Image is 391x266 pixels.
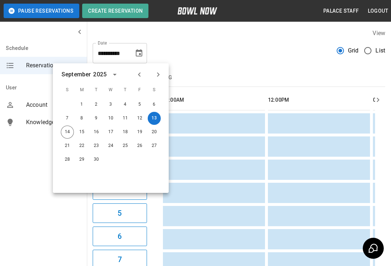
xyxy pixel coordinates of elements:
button: Sep 17, 2025 [104,126,117,139]
button: Previous month [133,68,146,81]
button: calendar view is open, switch to year view [109,68,121,81]
button: Sep 23, 2025 [90,139,103,152]
span: Account [26,101,81,109]
button: Sep 3, 2025 [104,98,117,111]
button: Choose date, selected date is Sep 13, 2025 [132,46,146,60]
button: Sep 1, 2025 [75,98,88,111]
img: logo [177,7,217,14]
button: 6 [93,227,147,246]
button: Sep 13, 2025 [148,112,161,125]
span: M [75,83,88,97]
button: Logout [365,4,391,18]
button: Sep 20, 2025 [148,126,161,139]
span: Grid [348,46,359,55]
span: T [90,83,103,97]
h6: 7 [118,254,122,265]
span: T [119,83,132,97]
button: Sep 26, 2025 [133,139,146,152]
button: Sep 2, 2025 [90,98,103,111]
button: Sep 7, 2025 [61,112,74,125]
button: Sep 22, 2025 [75,139,88,152]
div: inventory tabs [93,69,385,86]
button: Sep 29, 2025 [75,153,88,166]
span: F [133,83,146,97]
button: Palace Staff [320,4,362,18]
span: W [104,83,117,97]
button: Sep 25, 2025 [119,139,132,152]
button: Sep 27, 2025 [148,139,161,152]
button: 5 [93,203,147,223]
button: Sep 6, 2025 [148,98,161,111]
button: Sep 15, 2025 [75,126,88,139]
div: September [62,70,91,79]
button: Sep 5, 2025 [133,98,146,111]
button: Next month [152,68,164,81]
button: Sep 21, 2025 [61,139,74,152]
h6: 5 [118,207,122,219]
button: Sep 12, 2025 [133,112,146,125]
h6: 6 [118,231,122,242]
button: Sep 16, 2025 [90,126,103,139]
button: Sep 30, 2025 [90,153,103,166]
button: Sep 9, 2025 [90,112,103,125]
label: View [373,30,385,37]
span: Reservations [26,61,81,70]
button: Sep 14, 2025 [61,126,74,139]
button: Sep 8, 2025 [75,112,88,125]
button: Sep 19, 2025 [133,126,146,139]
div: 2025 [93,70,106,79]
span: List [375,46,385,55]
span: S [61,83,74,97]
button: Sep 18, 2025 [119,126,132,139]
button: Create Reservation [82,4,148,18]
button: Sep 10, 2025 [104,112,117,125]
span: Knowledge Base [26,118,81,127]
span: S [148,83,161,97]
button: Sep 24, 2025 [104,139,117,152]
th: 11:00AM [163,90,265,110]
button: Pause Reservations [4,4,79,18]
th: 12:00PM [268,90,370,110]
button: Sep 11, 2025 [119,112,132,125]
button: Sep 4, 2025 [119,98,132,111]
button: Sep 28, 2025 [61,153,74,166]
